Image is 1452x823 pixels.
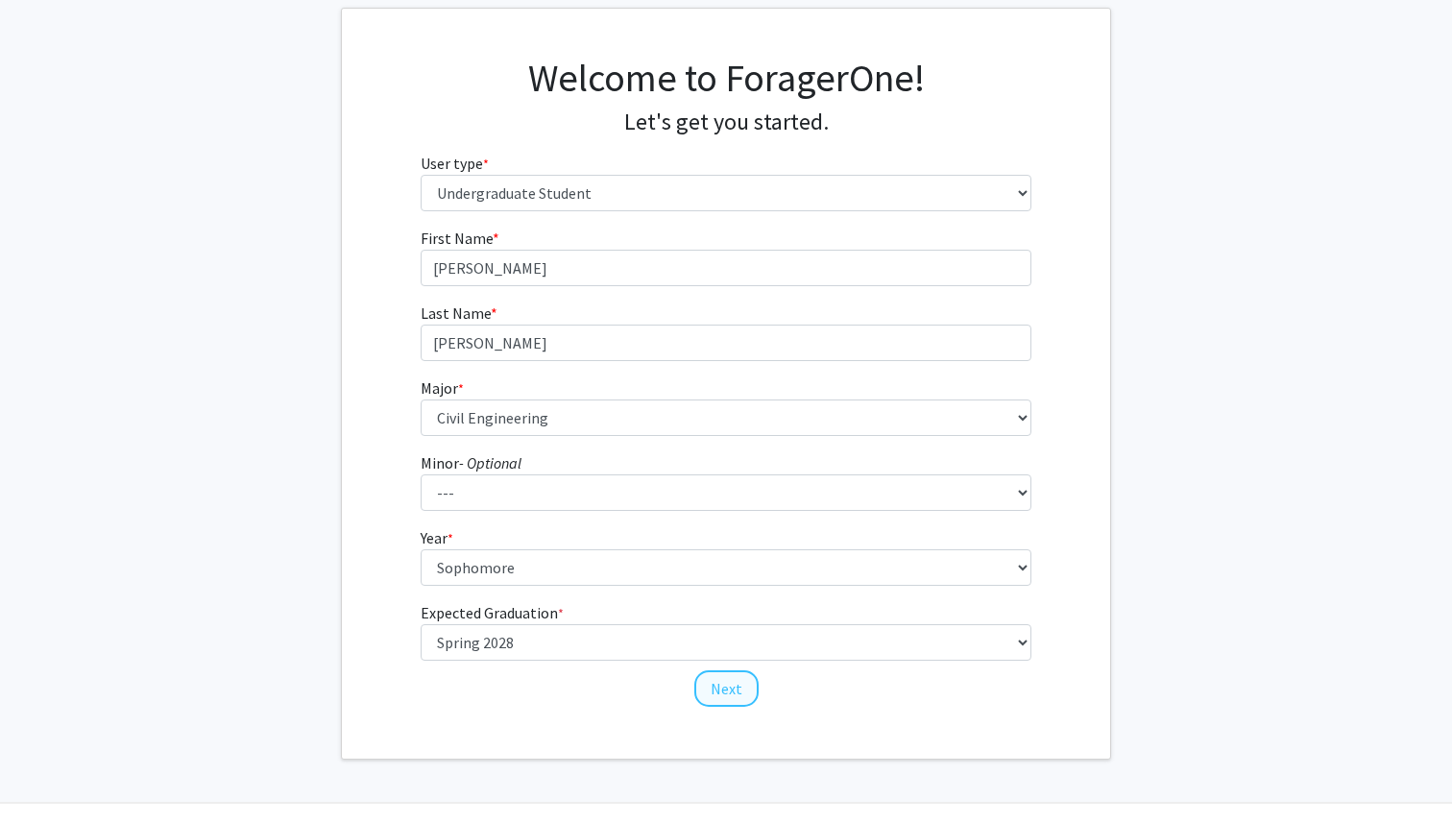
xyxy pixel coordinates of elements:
[421,601,564,624] label: Expected Graduation
[421,109,1032,136] h4: Let's get you started.
[421,526,453,549] label: Year
[14,737,82,809] iframe: Chat
[421,152,489,175] label: User type
[421,229,493,248] span: First Name
[459,453,521,472] i: - Optional
[421,303,491,323] span: Last Name
[421,55,1032,101] h1: Welcome to ForagerOne!
[421,376,464,399] label: Major
[421,451,521,474] label: Minor
[694,670,759,707] button: Next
